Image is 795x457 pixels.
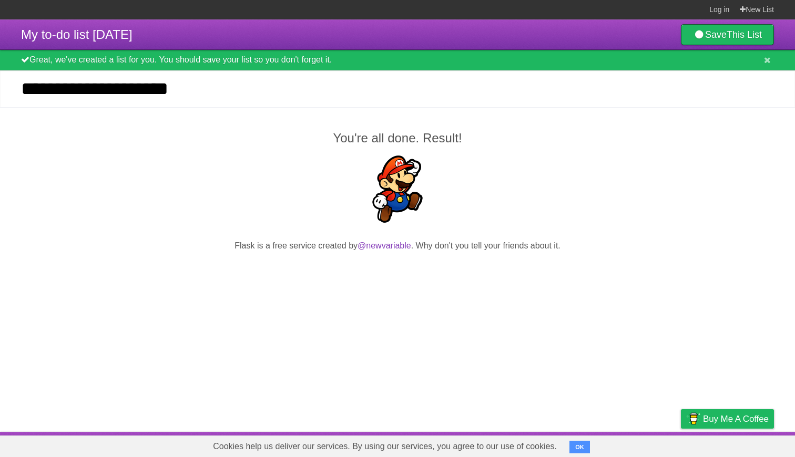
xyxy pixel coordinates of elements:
span: Cookies help us deliver our services. By using our services, you agree to our use of cookies. [202,436,567,457]
a: Suggest a feature [708,434,774,454]
a: Developers [576,434,618,454]
a: About [541,434,563,454]
a: Privacy [667,434,695,454]
img: Buy me a coffee [686,410,700,428]
a: Terms [631,434,655,454]
a: SaveThis List [681,24,774,45]
a: Buy me a coffee [681,409,774,429]
button: OK [569,441,590,453]
img: Super Mario [364,155,431,223]
a: @newvariable [358,241,411,250]
span: Buy me a coffee [703,410,769,428]
b: This List [727,29,762,40]
p: Flask is a free service created by . Why don't you tell your friends about it. [21,240,774,252]
iframe: X Post Button [379,265,417,280]
span: My to-do list [DATE] [21,27,132,41]
h2: You're all done. Result! [21,129,774,148]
